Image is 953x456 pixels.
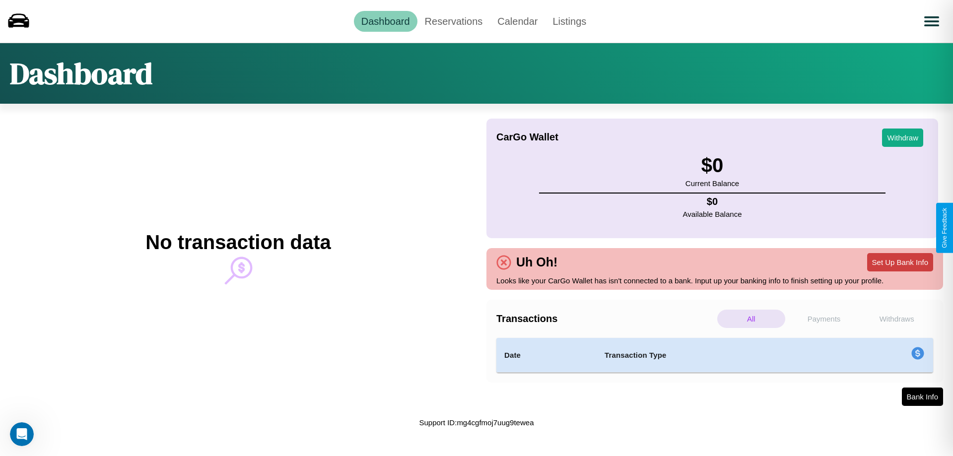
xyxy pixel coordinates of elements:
h4: CarGo Wallet [496,131,558,143]
h4: Transaction Type [605,349,830,361]
h4: Transactions [496,313,715,325]
a: Reservations [417,11,490,32]
a: Dashboard [354,11,417,32]
p: Looks like your CarGo Wallet has isn't connected to a bank. Input up your banking info to finish ... [496,274,933,287]
h1: Dashboard [10,53,152,94]
p: Payments [790,310,858,328]
h2: No transaction data [145,231,331,254]
a: Calendar [490,11,545,32]
p: Current Balance [685,177,739,190]
h4: $ 0 [683,196,742,207]
a: Listings [545,11,594,32]
h4: Uh Oh! [511,255,562,269]
table: simple table [496,338,933,373]
h3: $ 0 [685,154,739,177]
button: Withdraw [882,129,923,147]
p: Withdraws [863,310,931,328]
button: Bank Info [902,388,943,406]
p: Support ID: mg4cgfmoj7uug9tewea [419,416,534,429]
iframe: Intercom live chat [10,422,34,446]
p: Available Balance [683,207,742,221]
div: Give Feedback [941,208,948,248]
h4: Date [504,349,589,361]
button: Open menu [918,7,946,35]
button: Set Up Bank Info [867,253,933,271]
p: All [717,310,785,328]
